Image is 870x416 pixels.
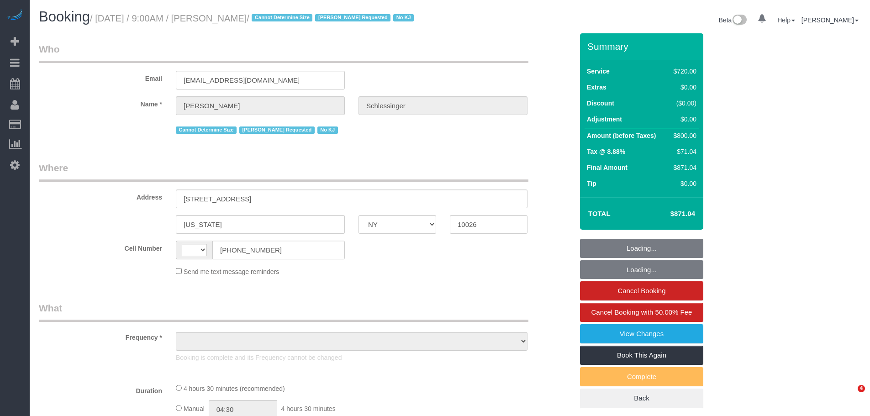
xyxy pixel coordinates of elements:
strong: Total [588,210,611,217]
label: Address [32,190,169,202]
span: Manual [184,405,205,412]
input: First Name [176,96,345,115]
div: $0.00 [670,179,696,188]
a: Back [580,389,703,408]
h4: $871.04 [643,210,695,218]
label: Amount (before Taxes) [587,131,656,140]
label: Cell Number [32,241,169,253]
span: Booking [39,9,90,25]
a: Help [777,16,795,24]
a: Cancel Booking [580,281,703,300]
span: 4 hours 30 minutes (recommended) [184,385,285,392]
div: $0.00 [670,115,696,124]
label: Tip [587,179,596,188]
span: / [247,13,417,23]
span: Cannot Determine Size [176,126,237,134]
img: New interface [732,15,747,26]
p: Booking is complete and its Frequency cannot be changed [176,353,527,362]
a: Cancel Booking with 50.00% Fee [580,303,703,322]
span: No KJ [393,14,414,21]
div: $0.00 [670,83,696,92]
input: Zip Code [450,215,527,234]
label: Final Amount [587,163,627,172]
input: Last Name [359,96,527,115]
span: Send me text message reminders [184,268,279,275]
div: $71.04 [670,147,696,156]
div: $871.04 [670,163,696,172]
div: $800.00 [670,131,696,140]
span: Cancel Booking with 50.00% Fee [591,308,692,316]
label: Discount [587,99,614,108]
input: City [176,215,345,234]
label: Extras [587,83,606,92]
legend: Where [39,161,528,182]
span: No KJ [317,126,338,134]
span: 4 [858,385,865,392]
div: $720.00 [670,67,696,76]
label: Duration [32,383,169,395]
h3: Summary [587,41,699,52]
label: Adjustment [587,115,622,124]
input: Email [176,71,345,90]
legend: Who [39,42,528,63]
a: View Changes [580,324,703,343]
label: Name * [32,96,169,109]
label: Tax @ 8.88% [587,147,625,156]
iframe: Intercom live chat [839,385,861,407]
label: Service [587,67,610,76]
span: [PERSON_NAME] Requested [315,14,390,21]
a: [PERSON_NAME] [801,16,859,24]
div: ($0.00) [670,99,696,108]
legend: What [39,301,528,322]
a: Book This Again [580,346,703,365]
a: Beta [719,16,747,24]
img: Automaid Logo [5,9,24,22]
span: Cannot Determine Size [252,14,312,21]
span: 4 hours 30 minutes [281,405,336,412]
input: Cell Number [212,241,345,259]
label: Frequency * [32,330,169,342]
small: / [DATE] / 9:00AM / [PERSON_NAME] [90,13,417,23]
span: [PERSON_NAME] Requested [239,126,315,134]
label: Email [32,71,169,83]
